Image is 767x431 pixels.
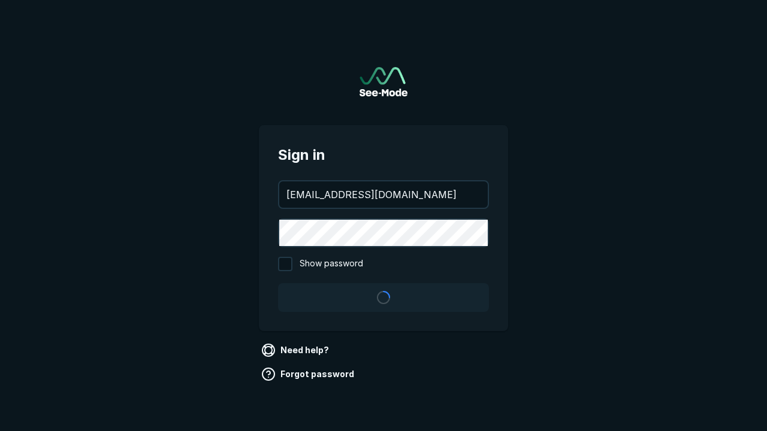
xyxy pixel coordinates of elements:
input: your@email.com [279,181,488,208]
img: See-Mode Logo [360,67,407,96]
span: Sign in [278,144,489,166]
a: Forgot password [259,365,359,384]
span: Show password [300,257,363,271]
a: Go to sign in [360,67,407,96]
a: Need help? [259,341,334,360]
